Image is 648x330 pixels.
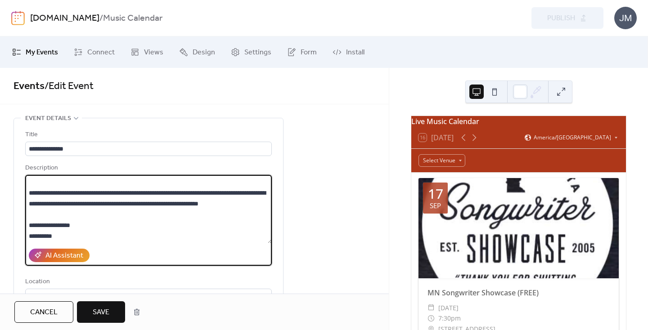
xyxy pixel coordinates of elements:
[438,313,461,324] span: 7:30pm
[427,313,435,324] div: ​
[11,11,25,25] img: logo
[30,307,58,318] span: Cancel
[87,47,115,58] span: Connect
[301,47,317,58] span: Form
[5,40,65,64] a: My Events
[25,163,270,174] div: Description
[428,187,443,201] div: 17
[25,113,71,124] span: Event details
[244,47,271,58] span: Settings
[13,76,45,96] a: Events
[430,202,441,209] div: Sep
[29,249,90,262] button: AI Assistant
[427,303,435,313] div: ​
[99,10,103,27] b: /
[30,10,99,27] a: [DOMAIN_NAME]
[45,250,83,261] div: AI Assistant
[103,10,162,27] b: Music Calendar
[25,276,270,287] div: Location
[438,303,459,313] span: [DATE]
[67,40,121,64] a: Connect
[411,116,626,127] div: Live Music Calendar
[346,47,364,58] span: Install
[326,40,371,64] a: Install
[93,307,109,318] span: Save
[26,47,58,58] span: My Events
[224,40,278,64] a: Settings
[14,301,73,323] button: Cancel
[427,288,539,298] a: MN Songwriter Showcase (FREE)
[614,7,637,29] div: JM
[534,135,611,140] span: America/[GEOGRAPHIC_DATA]
[124,40,170,64] a: Views
[280,40,324,64] a: Form
[172,40,222,64] a: Design
[193,47,215,58] span: Design
[77,301,125,323] button: Save
[45,76,94,96] span: / Edit Event
[144,47,163,58] span: Views
[25,129,270,140] div: Title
